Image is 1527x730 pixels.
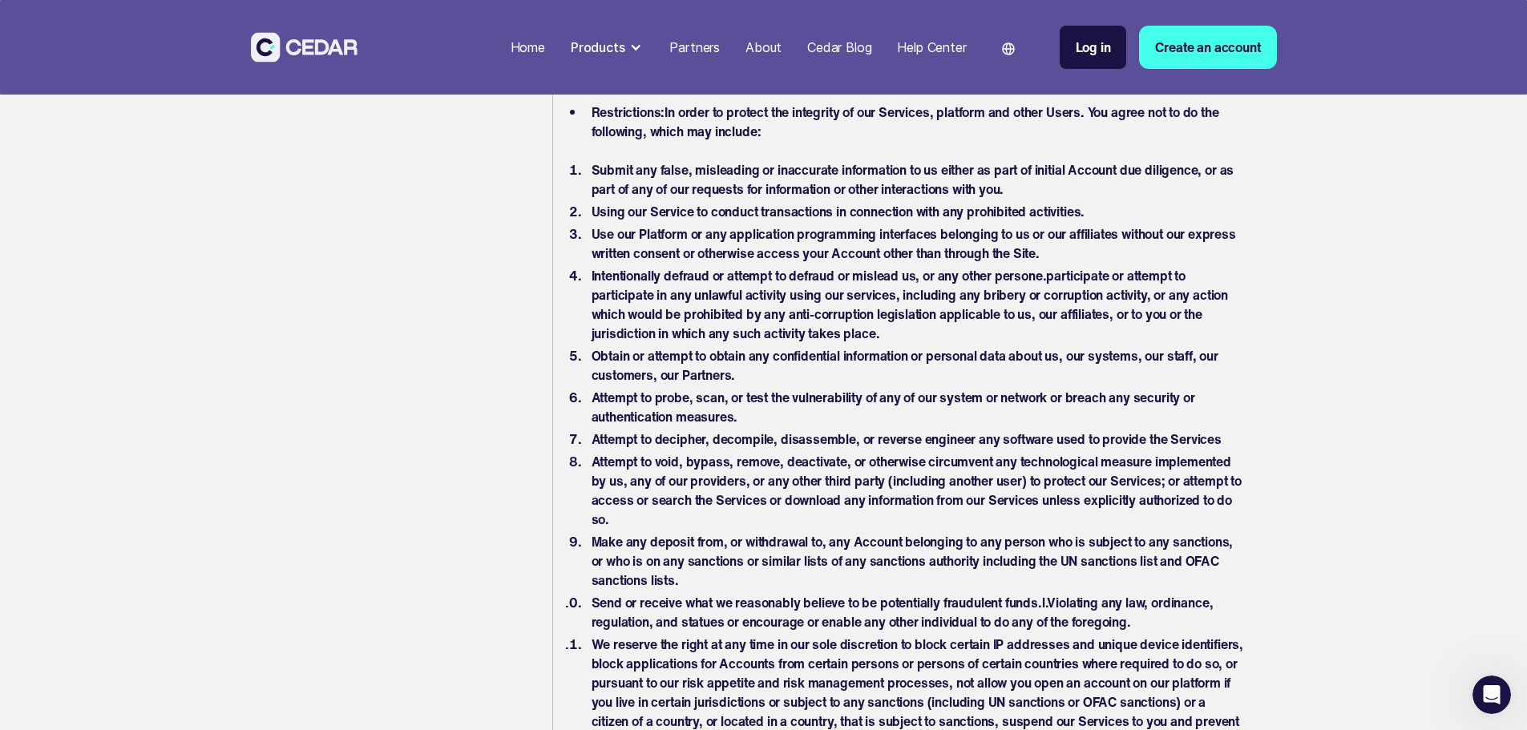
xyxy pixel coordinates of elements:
[585,160,1245,199] li: Submit any false, misleading or inaccurate information to us either as part of initial Account du...
[585,224,1245,263] li: Use our Platform or any application programming interfaces belonging to us or our affiliates with...
[801,30,878,65] a: Cedar Blog
[585,452,1245,529] li: Attempt to void, bypass, remove, deactivate, or otherwise circumvent any technological measure im...
[669,38,720,57] div: Partners
[585,593,1245,631] li: Send or receive what we reasonably believe to be potentially fraudulent funds. Violating any law,...
[1002,42,1015,55] img: world icon
[663,30,726,65] a: Partners
[571,38,625,57] div: Products
[1076,38,1111,57] div: Log in
[585,532,1245,590] li: Make any deposit from, or withdrawal to, any Account belonging to any person who is subject to an...
[739,30,788,65] a: About
[807,38,871,57] div: Cedar Blog
[1036,266,1047,285] strong: e.
[585,388,1245,426] li: Attempt to probe, scan, or test the vulnerability of any of our system or network or breach any s...
[585,266,1245,343] li: Intentionally defraud or attempt to defraud or mislead us, or any other person participate or att...
[511,38,545,57] div: Home
[1060,26,1127,69] a: Log in
[564,31,651,63] div: Products
[891,30,972,65] a: Help Center
[585,103,1245,141] li: In order to protect the integrity of our Services, platform and other Users. You agree not to do ...
[1472,676,1511,714] iframe: Intercom live chat
[585,430,1245,449] li: Attempt to decipher, decompile, disassemble, or reverse engineer any software used to provide the...
[585,202,1245,221] li: Using our Service to conduct transactions in connection with any prohibited activities. ‍
[592,103,665,122] strong: Restrictions:
[1139,26,1276,69] a: Create an account
[897,38,966,57] div: Help Center
[504,30,551,65] a: Home
[1042,593,1048,612] strong: l.
[585,346,1245,385] li: ‍Obtain or attempt to obtain any confidential information or personal data about us, our systems,...
[745,38,782,57] div: About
